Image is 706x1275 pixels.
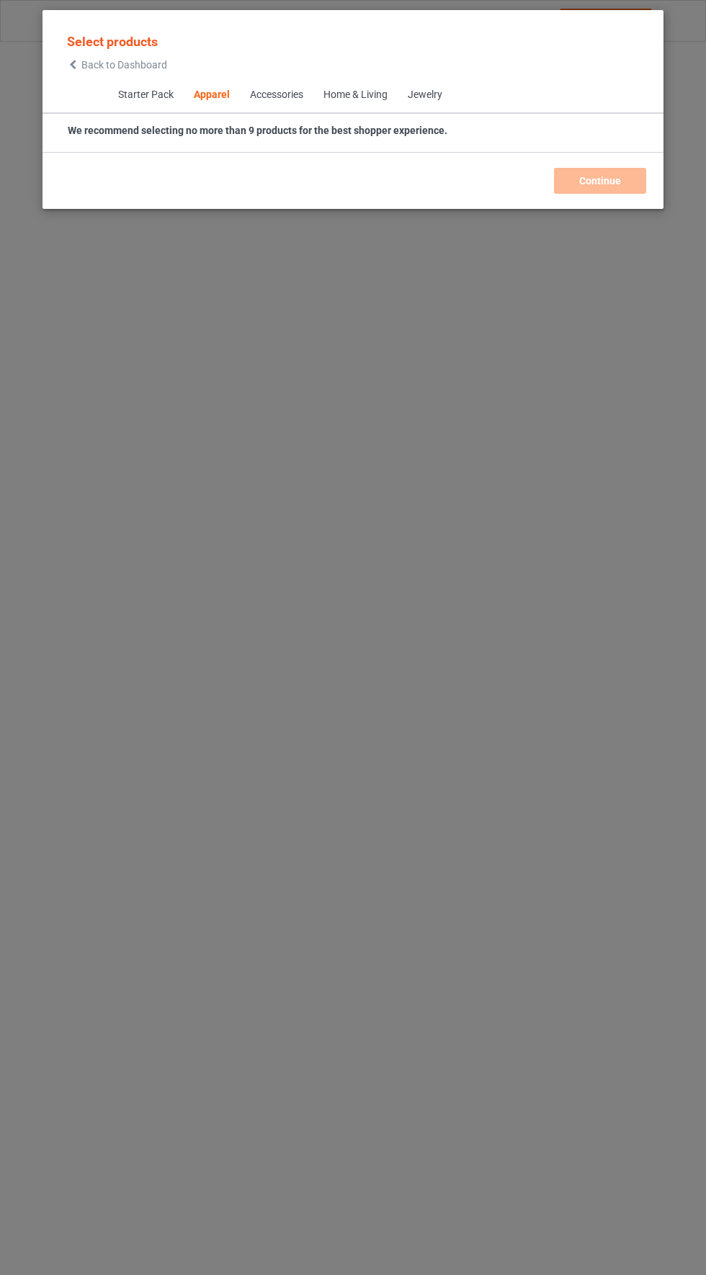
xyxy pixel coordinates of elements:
div: Home & Living [323,88,387,102]
div: Accessories [249,88,303,102]
span: Select products [67,34,158,49]
div: Jewelry [407,88,442,102]
span: Back to Dashboard [81,59,167,71]
strong: We recommend selecting no more than 9 products for the best shopper experience. [68,125,447,136]
div: Apparel [193,88,229,102]
span: Starter Pack [107,78,183,112]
